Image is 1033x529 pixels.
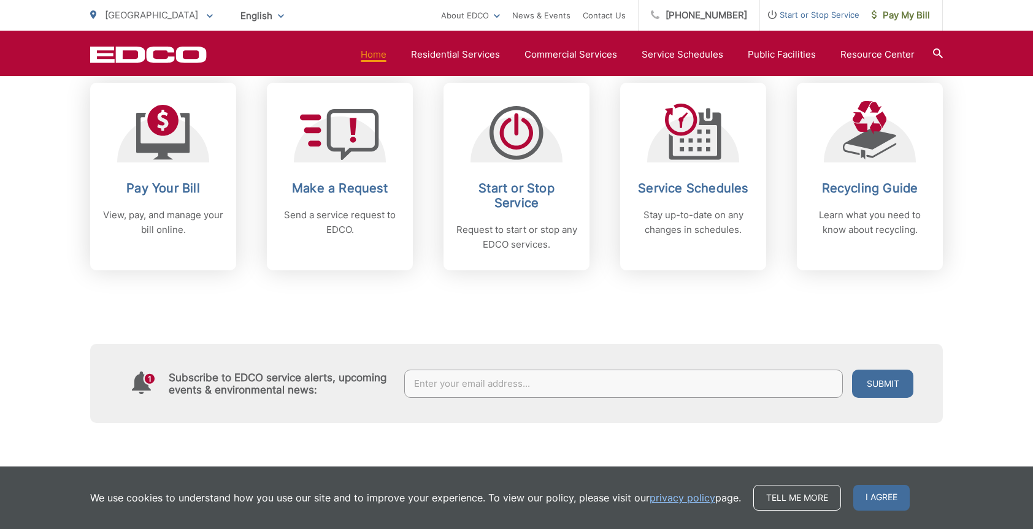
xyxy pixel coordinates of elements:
[279,208,401,237] p: Send a service request to EDCO.
[632,181,754,196] h2: Service Schedules
[102,181,224,196] h2: Pay Your Bill
[753,485,841,511] a: Tell me more
[411,47,500,62] a: Residential Services
[797,83,943,270] a: Recycling Guide Learn what you need to know about recycling.
[90,490,741,505] p: We use cookies to understand how you use our site and to improve your experience. To view our pol...
[267,83,413,270] a: Make a Request Send a service request to EDCO.
[90,46,207,63] a: EDCD logo. Return to the homepage.
[441,8,500,23] a: About EDCO
[90,83,236,270] a: Pay Your Bill View, pay, and manage your bill online.
[840,47,915,62] a: Resource Center
[642,47,723,62] a: Service Schedules
[105,9,198,21] span: [GEOGRAPHIC_DATA]
[102,208,224,237] p: View, pay, and manage your bill online.
[512,8,570,23] a: News & Events
[650,490,715,505] a: privacy policy
[748,47,816,62] a: Public Facilities
[361,47,386,62] a: Home
[632,208,754,237] p: Stay up-to-date on any changes in schedules.
[456,223,577,252] p: Request to start or stop any EDCO services.
[279,181,401,196] h2: Make a Request
[231,5,293,26] span: English
[169,371,392,396] h4: Subscribe to EDCO service alerts, upcoming events & environmental news:
[583,8,626,23] a: Contact Us
[872,8,930,23] span: Pay My Bill
[456,181,577,210] h2: Start or Stop Service
[620,83,766,270] a: Service Schedules Stay up-to-date on any changes in schedules.
[404,370,843,398] input: Enter your email address...
[524,47,617,62] a: Commercial Services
